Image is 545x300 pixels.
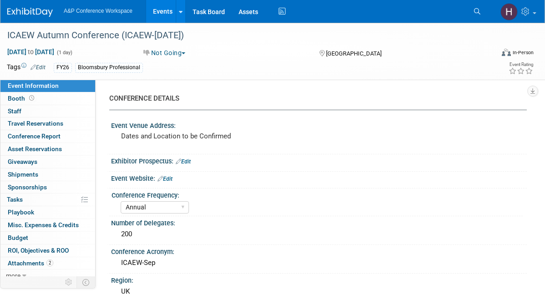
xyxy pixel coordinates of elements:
[109,94,520,103] div: CONFERENCE DETAILS
[111,154,527,166] div: Exhibitor Prospectus:
[509,62,533,67] div: Event Rating
[452,47,534,61] div: Event Format
[0,232,95,244] a: Budget
[54,63,72,72] div: FY26
[0,206,95,219] a: Playbook
[118,256,520,270] div: ICAEW-Sep
[111,172,527,183] div: Event Website:
[31,64,46,71] a: Edit
[118,227,520,241] div: 200
[118,285,520,299] div: UK
[0,257,95,269] a: Attachments2
[140,48,189,57] button: Not Going
[8,247,69,254] span: ROI, Objectives & ROO
[8,259,53,267] span: Attachments
[512,49,534,56] div: In-Person
[7,196,23,203] span: Tasks
[0,143,95,155] a: Asset Reservations
[500,3,518,20] img: Hannah Siegel
[111,216,527,228] div: Number of Delegates:
[56,50,72,56] span: (1 day)
[8,221,79,229] span: Misc. Expenses & Credits
[326,50,382,57] span: [GEOGRAPHIC_DATA]
[8,107,21,115] span: Staff
[8,208,34,216] span: Playbook
[0,269,95,282] a: more
[112,188,523,200] div: Conference Frequency:
[26,48,35,56] span: to
[64,8,132,14] span: A&P Conference Workspace
[158,176,173,182] a: Edit
[46,259,53,266] span: 2
[0,168,95,181] a: Shipments
[0,219,95,231] a: Misc. Expenses & Credits
[27,95,36,102] span: Booth not reserved yet
[8,95,36,102] span: Booth
[111,274,527,285] div: Region:
[0,130,95,142] a: Conference Report
[0,181,95,193] a: Sponsorships
[8,145,62,153] span: Asset Reservations
[0,244,95,257] a: ROI, Objectives & ROO
[77,276,96,288] td: Toggle Event Tabs
[7,48,55,56] span: [DATE] [DATE]
[502,49,511,56] img: Format-Inperson.png
[111,119,527,130] div: Event Venue Address:
[8,120,63,127] span: Travel Reservations
[4,27,482,44] div: ICAEW Autumn Conference (ICAEW-[DATE])
[7,62,46,73] td: Tags
[75,63,143,72] div: Bloomsbury Professional
[0,156,95,168] a: Giveaways
[61,276,77,288] td: Personalize Event Tab Strip
[0,105,95,117] a: Staff
[121,132,274,140] pre: Dates and Location to be Confirmed
[7,8,53,17] img: ExhibitDay
[8,183,47,191] span: Sponsorships
[8,158,37,165] span: Giveaways
[8,132,61,140] span: Conference Report
[176,158,191,165] a: Edit
[8,82,59,89] span: Event Information
[0,193,95,206] a: Tasks
[0,92,95,105] a: Booth
[8,234,28,241] span: Budget
[0,117,95,130] a: Travel Reservations
[111,245,527,256] div: Conference Acronym:
[0,80,95,92] a: Event Information
[8,171,38,178] span: Shipments
[6,272,20,279] span: more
